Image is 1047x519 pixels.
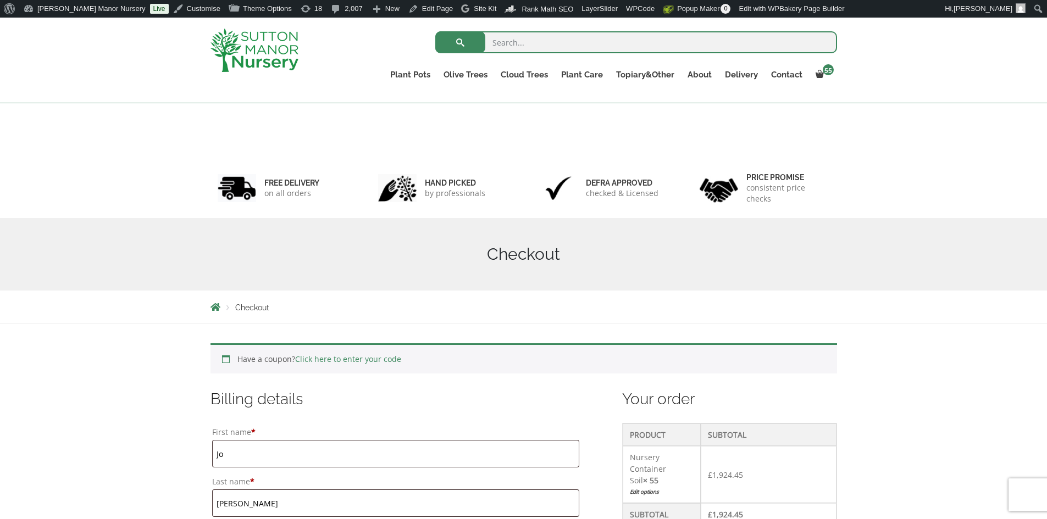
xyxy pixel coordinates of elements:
[718,67,765,82] a: Delivery
[210,244,837,264] h1: Checkout
[212,474,579,489] label: Last name
[539,174,578,202] img: 3.jpg
[210,343,837,373] div: Have a coupon?
[384,67,437,82] a: Plant Pots
[218,174,256,202] img: 1.jpg
[378,174,417,202] img: 2.jpg
[721,4,730,14] span: 0
[708,470,712,480] span: £
[210,29,298,72] img: logo
[435,31,837,53] input: Search...
[623,446,701,503] td: Nursery Container Soil
[765,67,809,82] a: Contact
[425,178,485,188] h6: hand picked
[623,423,701,446] th: Product
[210,389,581,409] h3: Billing details
[494,67,555,82] a: Cloud Trees
[622,389,837,409] h3: Your order
[586,178,658,188] h6: Defra approved
[437,67,494,82] a: Olive Trees
[708,470,743,480] bdi: 1,924.45
[474,4,496,13] span: Site Kit
[823,64,834,75] span: 55
[264,178,319,188] h6: FREE DELIVERY
[295,354,401,364] a: Click here to enter your code
[746,182,830,204] p: consistent price checks
[643,475,658,485] strong: × 55
[555,67,610,82] a: Plant Care
[212,425,579,440] label: First name
[701,423,836,446] th: Subtotal
[425,188,485,199] p: by professionals
[630,486,694,498] a: Edit options
[809,67,837,82] a: 55
[586,188,658,199] p: checked & Licensed
[954,4,1012,13] span: [PERSON_NAME]
[150,4,169,14] a: Live
[210,303,837,311] nav: Breadcrumbs
[264,188,319,199] p: on all orders
[681,67,718,82] a: About
[746,172,830,182] h6: Price promise
[522,5,573,13] span: Rank Math SEO
[610,67,681,82] a: Topiary&Other
[700,171,738,205] img: 4.jpg
[235,303,269,312] span: Checkout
